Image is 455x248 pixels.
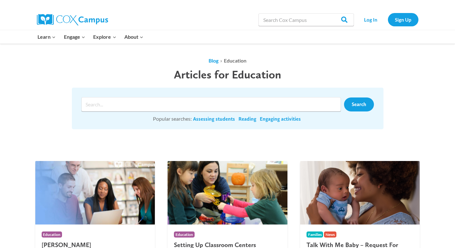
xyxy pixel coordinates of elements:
ol: › [72,57,383,65]
nav: Secondary Navigation [357,13,418,26]
img: Cox Campus [37,14,108,25]
nav: Primary Navigation [34,30,148,44]
a: Log In [357,13,385,26]
a: Reading [238,116,256,123]
span: Education [174,231,195,238]
span: Families [307,231,323,238]
a: Assessing students [193,116,235,123]
a: Sign Up [388,13,418,26]
input: Search input [81,97,341,111]
form: Search form [81,97,344,111]
span: Learn [38,33,56,41]
span: About [124,33,143,41]
a: Search [344,97,374,111]
input: Search Cox Campus [259,13,354,26]
span: Explore [93,33,116,41]
a: Engaging activities [260,116,301,123]
span: Engage [64,33,85,41]
span: Education [224,57,246,64]
span: Articles for Education [174,68,281,81]
span: Popular searches: [153,116,192,122]
span: News [324,231,336,238]
a: Blog [209,57,218,64]
span: Search [352,101,366,107]
span: Education [42,231,62,238]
